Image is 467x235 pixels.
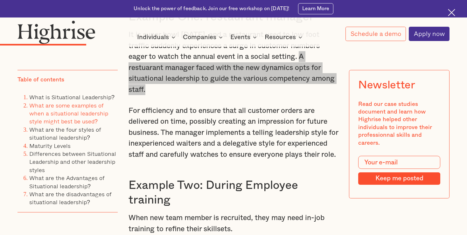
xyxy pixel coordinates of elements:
img: Cross icon [448,9,455,16]
a: Apply now [409,27,450,41]
p: For efficiency and to ensure that all customer orders are delivered on time, possibly creating an... [129,105,338,160]
h3: Example Two: During Employee training [129,178,338,207]
input: Your e-mail [358,156,440,169]
a: Learn More [298,3,333,14]
p: It is super bowl [DATE], and a restaurant used to low foot traffic suddenly experiences a surge i... [129,29,338,95]
div: Companies [183,33,216,41]
a: Schedule a demo [345,27,406,41]
div: Individuals [137,33,169,41]
a: Maturity Levels [29,141,71,150]
div: Read our case studies document and learn how Highrise helped other individuals to improve their p... [358,100,440,147]
a: What are the disadvantages of situational leadership? [29,190,112,206]
div: Events [230,33,259,41]
div: Companies [183,33,225,41]
div: Unlock the power of feedback. Join our free workshop on [DATE]! [134,5,289,12]
a: What are the Advantages of Situational leadership? [29,174,105,190]
input: Keep me posted [358,173,440,185]
p: When new team member is recruited, they may need in-job training to refine their skillsets. [129,212,338,234]
a: Differences between Situational Leadership and other leadership styles [29,149,116,174]
div: Resources [265,33,296,41]
div: Table of contents [17,76,64,84]
div: Events [230,33,250,41]
a: What are some examples of when a situational leadership style might best be used? [29,101,108,126]
form: Modal Form [358,156,440,185]
div: Newsletter [358,79,415,92]
div: Resources [265,33,304,41]
img: Highrise logo [17,20,95,44]
a: What are the four styles of situational leadership? [29,125,101,142]
a: What is Situational Leadership? [29,93,115,102]
div: Individuals [137,33,177,41]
